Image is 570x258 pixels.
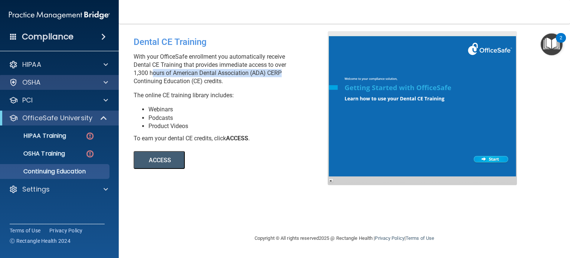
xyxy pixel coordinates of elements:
p: Settings [22,185,50,194]
li: Podcasts [148,114,333,122]
p: PCI [22,96,33,105]
b: ACCESS [226,135,248,142]
img: danger-circle.6113f641.png [85,131,95,141]
h4: Compliance [22,32,73,42]
div: To earn your dental CE credits, click . [134,134,333,143]
button: ACCESS [134,151,185,169]
img: danger-circle.6113f641.png [85,149,95,159]
a: ACCESS [134,158,337,163]
p: HIPAA Training [5,132,66,140]
a: Terms of Use [10,227,40,234]
p: With your OfficeSafe enrollment you automatically receive Dental CE Training that provides immedi... [134,53,333,85]
p: OSHA [22,78,41,87]
p: HIPAA [22,60,41,69]
p: The online CE training library includes: [134,91,333,99]
li: Product Videos [148,122,333,130]
li: Webinars [148,105,333,114]
p: OSHA Training [5,150,65,157]
a: HIPAA [9,60,108,69]
div: Dental CE Training [134,31,333,53]
a: OSHA [9,78,108,87]
a: OfficeSafe University [9,114,108,123]
div: 2 [560,38,562,48]
a: Terms of Use [406,235,434,241]
span: Ⓒ Rectangle Health 2024 [10,237,71,245]
img: PMB logo [9,8,110,23]
a: Privacy Policy [49,227,83,234]
a: Privacy Policy [375,235,404,241]
a: PCI [9,96,108,105]
p: Continuing Education [5,168,106,175]
a: Settings [9,185,108,194]
button: Open Resource Center, 2 new notifications [541,33,563,55]
div: Copyright © All rights reserved 2025 @ Rectangle Health | | [209,226,480,250]
p: OfficeSafe University [22,114,92,123]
